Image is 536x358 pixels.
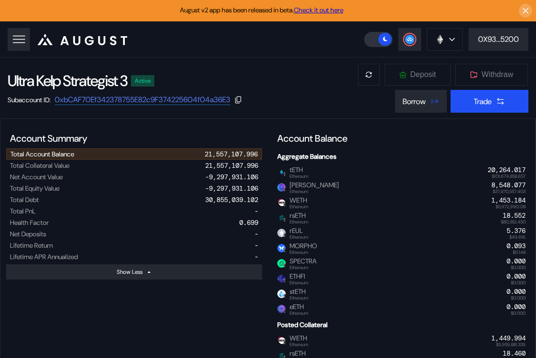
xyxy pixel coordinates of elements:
span: Ethereum [290,281,308,285]
img: weETH.png [277,183,286,192]
div: 1,453.184 [491,196,526,204]
div: Active [135,77,150,84]
div: 0.000 [507,272,526,281]
img: empty-token.png [277,229,286,237]
span: $49.616 [509,235,526,240]
span: $0.000 [511,296,526,300]
button: Withdraw [455,63,528,86]
span: $0.000 [511,281,526,285]
button: Show Less [6,264,262,280]
div: - [254,230,258,238]
div: 0X93...5200 [478,34,519,44]
img: svg+xml,%3c [282,278,287,283]
span: [PERSON_NAME] [286,181,339,194]
div: 21,557,107.996 [205,150,258,158]
div: 18.552 [503,212,526,220]
button: Trade [451,90,528,113]
div: Borrow [403,97,426,106]
a: 0xbCAF70Ef342378755E82c9F374225604f04a36E3 [55,95,230,105]
span: $5,959,881.339 [496,342,526,347]
div: 20,264.017 [488,166,526,174]
button: Deposit [384,63,451,86]
img: svg+xml,%3c [282,293,287,298]
div: 0.000 [507,303,526,311]
div: 18.460 [503,349,526,358]
span: Ethereum [290,220,308,224]
img: weth.png [277,336,286,345]
button: Borrow [395,90,447,113]
span: rEUL [286,227,308,239]
span: stETH [286,288,308,300]
span: Ethereum [290,174,308,179]
span: ETHFI [286,272,308,285]
img: svg+xml,%3c [282,263,287,268]
img: spectra.jpg [277,259,286,268]
div: 0.000 [507,288,526,296]
img: svg+xml,%3c [282,309,287,313]
img: chain logo [435,34,445,45]
span: WETH [286,196,308,209]
img: svg+xml,%3c [282,187,287,192]
span: Withdraw [481,70,513,79]
a: Check it out here [294,6,343,14]
div: 0.093 [507,242,526,250]
span: Ethereum [290,250,317,255]
div: 1,449.994 [491,334,526,342]
div: 8,548.077 [491,181,526,189]
div: Net Account Value [10,173,63,181]
button: chain logo [427,28,463,51]
div: Health Factor [10,218,49,227]
div: Posted Collateral [273,317,529,333]
span: Deposit [410,70,436,79]
div: 21,557,107.996 [205,161,258,170]
div: Trade [474,97,492,106]
img: etherfi.jpeg [277,274,286,283]
span: WETH [286,334,308,347]
div: Total Equity Value [10,184,59,193]
div: Account Balance [273,128,529,148]
div: 0.699 [239,218,258,227]
span: $0.000 [511,265,526,270]
button: 0X93...5200 [469,28,528,51]
div: Show Less [117,268,142,276]
span: SPECTRA [286,257,317,270]
span: Ethereum [290,296,308,300]
div: Total Debt [10,195,39,204]
img: svg+xml,%3c [282,202,287,207]
div: -9,297,931.106 [205,173,258,181]
div: Aggregate Balances [273,148,529,164]
div: 0.000 [507,257,526,265]
div: Total PnL [10,207,36,215]
img: weth.png [277,198,286,207]
img: tETH_logo_2_%281%29.png [277,168,286,176]
div: Ultra Kelp Strategist 3 [8,71,127,91]
img: svg+xml,%3c [282,217,287,222]
img: svg+xml,%3c [282,232,287,237]
span: Ethereum [290,311,308,316]
div: -9,297,931.106 [205,184,258,193]
div: Total Account Balance [10,150,74,158]
span: $0.148 [513,250,526,255]
div: Lifetime Return [10,241,53,250]
div: Account Summary [6,128,262,148]
div: - [254,241,258,250]
span: $80,382.450 [501,220,526,224]
img: Morpho-token-icon.png [277,244,286,252]
img: Icon___Dark.png [277,213,286,222]
div: 30,855,039.102 [205,195,258,204]
span: Ethereum [290,342,308,347]
div: Lifetime APR Annualized [10,252,78,261]
div: - [254,252,258,261]
span: tETH [286,166,308,178]
img: steth_logo.png [277,290,286,298]
div: Total Collateral Value [10,161,69,170]
span: $37,870,557.403 [493,189,526,194]
img: svg+xml,%3c [282,248,287,252]
span: August v2 app has been released in beta. [180,6,343,14]
div: Net Deposits [10,230,46,238]
span: Ethereum [290,204,308,209]
img: ether.fi_eETH.png [277,305,286,313]
div: - [254,207,258,215]
span: MORPHO [286,242,317,254]
span: $101,674,858.657 [492,174,526,179]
